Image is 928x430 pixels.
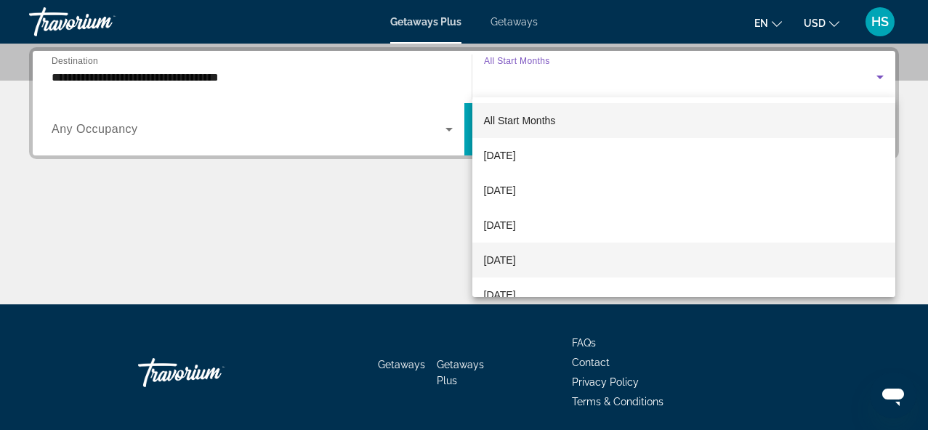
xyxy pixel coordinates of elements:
span: [DATE] [484,251,516,269]
span: [DATE] [484,216,516,234]
span: All Start Months [484,115,556,126]
span: [DATE] [484,182,516,199]
span: [DATE] [484,147,516,164]
iframe: Button to launch messaging window [870,372,916,418]
span: [DATE] [484,286,516,304]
